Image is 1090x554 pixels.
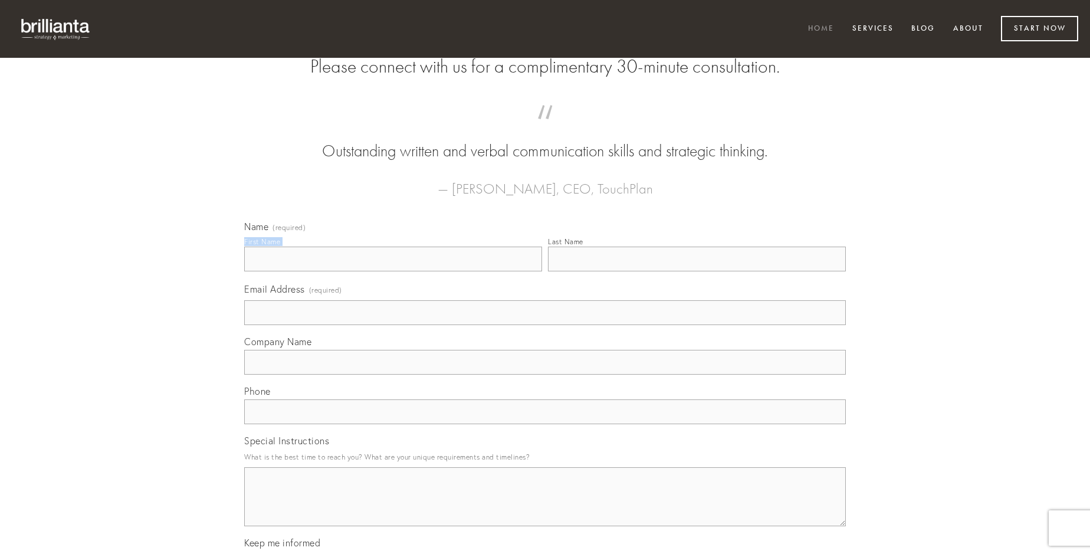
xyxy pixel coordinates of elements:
blockquote: Outstanding written and verbal communication skills and strategic thinking. [263,117,827,163]
a: Blog [904,19,943,39]
a: About [945,19,991,39]
figcaption: — [PERSON_NAME], CEO, TouchPlan [263,163,827,201]
span: (required) [309,282,342,298]
div: Last Name [548,237,583,246]
span: Email Address [244,283,305,295]
span: (required) [272,224,306,231]
a: Home [800,19,842,39]
h2: Please connect with us for a complimentary 30-minute consultation. [244,55,846,78]
a: Start Now [1001,16,1078,41]
span: Keep me informed [244,537,320,549]
span: Company Name [244,336,311,348]
span: Phone [244,385,271,397]
span: Name [244,221,268,232]
span: “ [263,117,827,140]
div: First Name [244,237,280,246]
a: Services [845,19,901,39]
p: What is the best time to reach you? What are your unique requirements and timelines? [244,449,846,465]
span: Special Instructions [244,435,329,447]
img: brillianta - research, strategy, marketing [12,12,100,46]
